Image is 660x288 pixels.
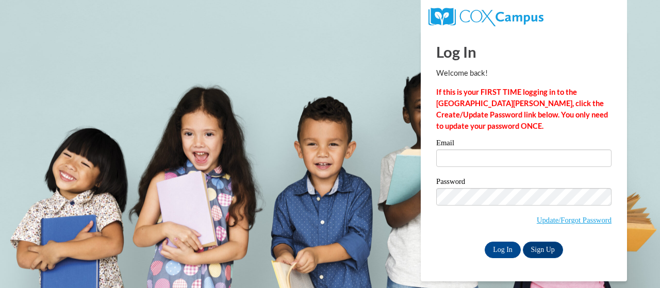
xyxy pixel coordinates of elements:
[428,12,543,21] a: COX Campus
[436,178,612,188] label: Password
[523,242,563,258] a: Sign Up
[436,88,608,130] strong: If this is your FIRST TIME logging in to the [GEOGRAPHIC_DATA][PERSON_NAME], click the Create/Upd...
[428,8,543,26] img: COX Campus
[436,67,612,79] p: Welcome back!
[436,41,612,62] h1: Log In
[485,242,521,258] input: Log In
[537,216,612,224] a: Update/Forgot Password
[436,139,612,149] label: Email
